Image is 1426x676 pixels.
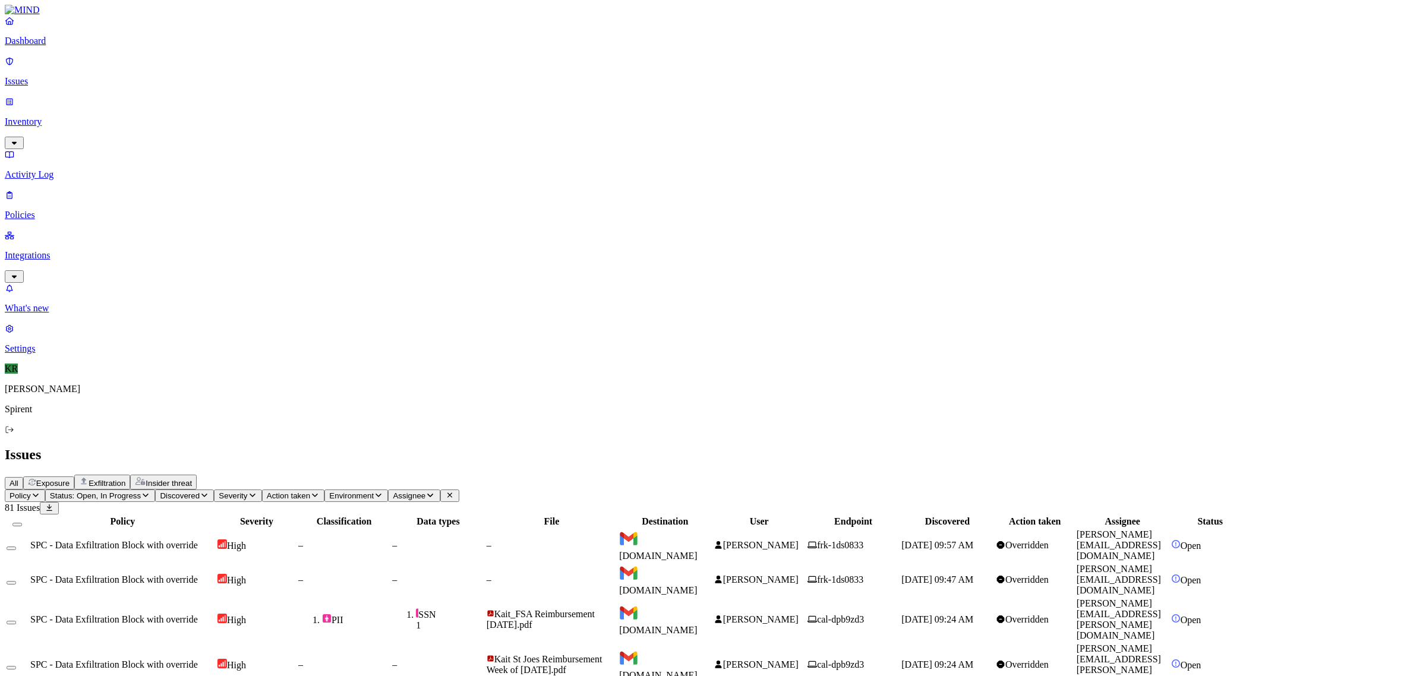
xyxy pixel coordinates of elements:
img: severity-high [217,539,227,549]
span: High [227,615,246,625]
span: – [487,540,491,550]
a: MIND [5,5,1421,15]
p: Settings [5,343,1421,354]
span: cal-dpb9zd3 [817,614,864,624]
img: status-open [1171,614,1181,623]
img: severity-high [217,659,227,668]
span: Open [1181,660,1201,670]
p: Policies [5,210,1421,220]
div: Assignee [1077,516,1169,527]
span: [DATE] 09:57 AM [901,540,973,550]
span: Overridden [1005,574,1049,585]
img: mail.google.com favicon [619,604,638,623]
span: Policy [10,491,31,500]
span: – [298,574,303,585]
img: severity-high [217,614,227,623]
span: Exposure [36,479,70,488]
span: – [392,659,397,669]
img: mail.google.com favicon [619,649,638,668]
a: Inventory [5,96,1421,147]
div: Destination [619,516,711,527]
span: Overridden [1005,540,1049,550]
span: [PERSON_NAME][EMAIL_ADDRESS][DOMAIN_NAME] [1077,529,1161,561]
a: Integrations [5,230,1421,281]
div: File [487,516,617,527]
p: Spirent [5,404,1421,415]
h2: Issues [5,447,1421,463]
span: Open [1181,615,1201,625]
span: Open [1181,575,1201,585]
div: PII [322,614,390,626]
span: High [227,660,246,670]
span: frk-1ds0833 [817,574,863,585]
span: 81 Issues [5,503,40,513]
p: Activity Log [5,169,1421,180]
span: Discovered [160,491,200,500]
span: Exfiltration [89,479,125,488]
a: Activity Log [5,149,1421,180]
span: All [10,479,18,488]
span: [PERSON_NAME] [723,659,799,669]
a: What's new [5,283,1421,314]
span: [DATE] 09:24 AM [901,659,973,669]
img: mail.google.com favicon [619,564,638,583]
a: Settings [5,323,1421,354]
p: What's new [5,303,1421,314]
span: [PERSON_NAME][EMAIL_ADDRESS][PERSON_NAME][DOMAIN_NAME] [1077,598,1161,640]
img: status-open [1171,539,1181,549]
div: SSN [416,608,484,620]
span: Status: Open, In Progress [50,491,141,500]
img: MIND [5,5,40,15]
p: Inventory [5,116,1421,127]
div: Status [1171,516,1250,527]
span: [DOMAIN_NAME] [619,585,698,595]
span: Environment [329,491,374,500]
a: Policies [5,189,1421,220]
span: Open [1181,541,1201,551]
img: severity-high [217,574,227,583]
a: Dashboard [5,15,1421,46]
a: Issues [5,56,1421,87]
span: [DOMAIN_NAME] [619,551,698,561]
img: mail.google.com favicon [619,529,638,548]
span: High [227,575,246,585]
span: Severity [219,491,247,500]
button: Select row [7,581,16,585]
button: Select row [7,547,16,550]
span: – [487,574,491,585]
span: – [392,540,397,550]
span: [DATE] 09:24 AM [901,614,973,624]
p: Integrations [5,250,1421,261]
img: adobe-pdf [487,609,494,617]
span: Assignee [393,491,425,500]
span: [DATE] 09:47 AM [901,574,973,585]
span: – [392,574,397,585]
div: Classification [298,516,390,527]
span: Insider threat [146,479,192,488]
span: [PERSON_NAME] [723,574,799,585]
p: Issues [5,76,1421,87]
span: High [227,541,246,551]
div: Policy [30,516,215,527]
span: [DOMAIN_NAME] [619,625,698,635]
div: Data types [392,516,484,527]
img: pii [322,614,332,623]
button: Select row [7,666,16,669]
span: Overridden [1005,614,1049,624]
span: SPC - Data Exfiltration Block with override [30,574,198,585]
div: 1 [416,620,484,631]
button: Select all [12,523,22,526]
span: frk-1ds0833 [817,540,863,550]
span: SPC - Data Exfiltration Block with override [30,614,198,624]
button: Select row [7,621,16,624]
span: SPC - Data Exfiltration Block with override [30,540,198,550]
span: Kait_FSA Reimbursement [DATE].pdf [487,609,595,630]
span: [PERSON_NAME] [723,614,799,624]
span: cal-dpb9zd3 [817,659,864,669]
p: Dashboard [5,36,1421,46]
span: Overridden [1005,659,1049,669]
div: Action taken [996,516,1074,527]
span: [PERSON_NAME] [723,540,799,550]
span: KR [5,364,18,374]
span: – [298,659,303,669]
